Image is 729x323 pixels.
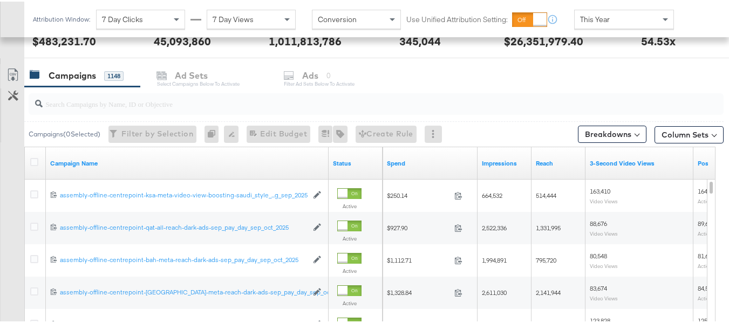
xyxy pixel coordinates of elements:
[536,157,581,166] a: The number of people your ad was served to.
[580,13,610,23] span: This Year
[49,68,96,80] div: Campaigns
[590,157,689,166] a: The number of times your video was viewed for 3 seconds or more.
[641,32,676,47] div: 54.53x
[536,287,561,295] span: 2,141,944
[698,196,715,203] sub: Actions
[698,185,718,194] span: 164,797
[60,222,308,231] a: assembly-offline-centrepoint-qat-all-reach-dark-ads-sep_pay_day_sep_oct_2025
[698,283,715,291] span: 84,529
[337,298,362,305] label: Active
[269,32,342,47] div: 1,011,813,786
[32,14,91,22] div: Attribution Window:
[60,286,308,295] a: assembly-offline-centrepoint-[GEOGRAPHIC_DATA]-meta-reach-dark-ads-sep_pay_day_sep_oct_2025
[102,13,143,23] span: 7 Day Clicks
[399,32,441,47] div: 345,044
[655,125,724,142] button: Column Sets
[318,13,357,23] span: Conversion
[482,157,527,166] a: The number of times your ad was served. On mobile apps an ad is counted as served the first time ...
[578,124,646,141] button: Breakdowns
[504,32,583,47] div: $26,351,979.40
[337,266,362,273] label: Active
[387,190,450,198] span: $250.14
[29,128,100,138] div: Campaigns ( 0 Selected)
[406,13,508,23] label: Use Unified Attribution Setting:
[590,196,618,203] sub: Video Views
[337,233,362,240] label: Active
[154,32,211,47] div: 45,093,860
[60,189,308,198] div: assembly-offline-centrepoint-ksa-meta-video-view-boosting-saudi_style_...g_sep_2025
[60,222,308,230] div: assembly-offline-centrepoint-qat-all-reach-dark-ads-sep_pay_day_sep_oct_2025
[590,283,607,291] span: 83,674
[698,315,718,323] span: 125,286
[698,293,715,300] sub: Actions
[43,87,662,108] input: Search Campaigns by Name, ID or Objective
[590,185,610,194] span: 163,410
[205,124,224,141] div: 0
[60,189,308,198] a: assembly-offline-centrepoint-ksa-meta-video-view-boosting-saudi_style_...g_sep_2025
[60,254,308,263] a: assembly-offline-centrepoint-bah-meta-reach-dark-ads-sep_pay_day_sep_oct_2025
[536,222,561,230] span: 1,331,995
[387,287,450,295] span: $1,328.84
[698,218,715,226] span: 89,696
[698,250,715,258] span: 81,684
[333,157,378,166] a: Shows the current state of your Ad Campaign.
[482,222,507,230] span: 2,522,336
[590,315,610,323] span: 123,828
[590,261,618,267] sub: Video Views
[590,229,618,235] sub: Video Views
[337,201,362,208] label: Active
[387,255,450,263] span: $1,112.71
[50,157,324,166] a: Your campaign name.
[536,255,556,263] span: 795,720
[60,286,308,295] div: assembly-offline-centrepoint-[GEOGRAPHIC_DATA]-meta-reach-dark-ads-sep_pay_day_sep_oct_2025
[590,293,618,300] sub: Video Views
[482,255,507,263] span: 1,994,891
[590,218,607,226] span: 88,676
[536,190,556,198] span: 514,444
[590,250,607,258] span: 80,548
[482,287,507,295] span: 2,611,030
[104,70,124,79] div: 1148
[387,222,450,230] span: $927.90
[698,229,715,235] sub: Actions
[482,190,502,198] span: 664,532
[698,261,715,267] sub: Actions
[32,32,96,47] div: $483,231.70
[213,13,254,23] span: 7 Day Views
[387,157,473,166] a: The total amount spent to date.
